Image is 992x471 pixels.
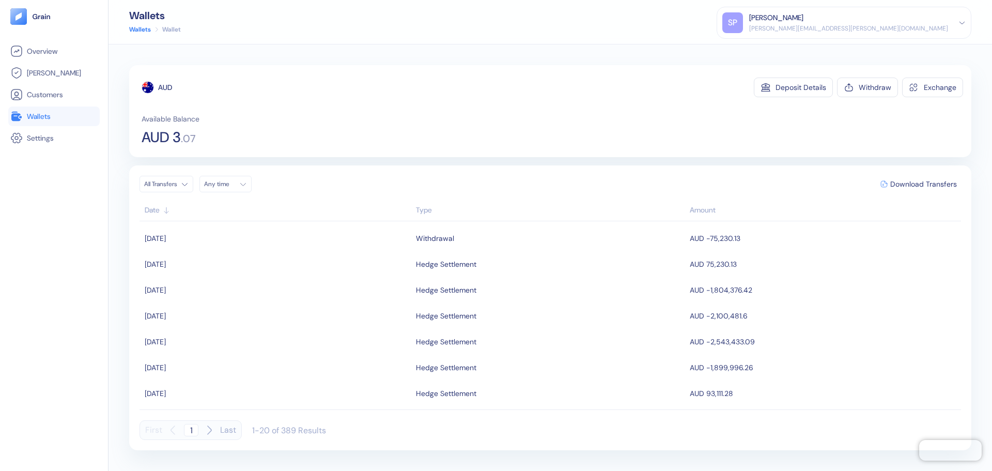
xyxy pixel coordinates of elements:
span: . 07 [181,133,196,144]
div: Withdrawal [416,230,454,247]
div: Sort ascending [416,205,685,216]
a: [PERSON_NAME] [10,67,98,79]
div: 1-20 of 389 Results [252,425,326,436]
td: AUD -1,804,376.42 [687,277,961,303]
td: AUD -75,230.13 [687,225,961,251]
button: Exchange [902,78,963,97]
span: AUD 3 [142,130,181,145]
div: Hedge Settlement [416,255,476,273]
button: First [145,420,162,440]
div: [PERSON_NAME][EMAIL_ADDRESS][PERSON_NAME][DOMAIN_NAME] [749,24,948,33]
span: Available Balance [142,114,199,124]
div: Sort ascending [145,205,411,216]
a: Overview [10,45,98,57]
div: Hedge Settlement [416,333,476,351]
a: Wallets [129,25,151,34]
a: Wallets [10,110,98,123]
td: [DATE] [139,225,413,251]
button: Withdraw [837,78,898,97]
div: Hedge Settlement [416,281,476,299]
div: Sort descending [690,205,956,216]
div: Withdraw [859,84,891,91]
img: logo-tablet-V2.svg [10,8,27,25]
span: Overview [27,46,57,56]
td: AUD 93,111.28 [687,381,961,406]
div: Hedge Settlement [416,307,476,325]
img: logo [32,13,51,20]
button: Last [220,420,236,440]
span: Wallets [27,111,51,121]
td: [DATE] [139,251,413,277]
span: Customers [27,89,63,100]
td: [DATE] [139,355,413,381]
td: AUD -1,899,996.26 [687,355,961,381]
span: Settings [27,133,54,143]
td: [DATE] [139,303,413,329]
span: Download Transfers [890,180,957,188]
div: SP [722,12,743,33]
div: Any time [204,180,235,188]
button: Any time [199,176,252,192]
div: Wallets [129,10,181,21]
td: [DATE] [139,381,413,406]
button: Download Transfers [876,176,961,192]
td: [DATE] [139,329,413,355]
span: [PERSON_NAME] [27,68,81,78]
td: AUD 75,230.13 [687,251,961,277]
div: Exchange [924,84,956,91]
a: Settings [10,132,98,144]
div: [PERSON_NAME] [749,12,803,23]
iframe: Chatra live chat [919,440,982,461]
div: Hedge Settlement [416,385,476,402]
td: [DATE] [139,277,413,303]
div: Hedge Settlement [416,359,476,376]
a: Customers [10,88,98,101]
td: AUD -2,543,433.09 [687,329,961,355]
td: AUD -2,100,481.6 [687,303,961,329]
button: Deposit Details [754,78,833,97]
div: Deposit Details [776,84,826,91]
div: AUD [158,82,172,93]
